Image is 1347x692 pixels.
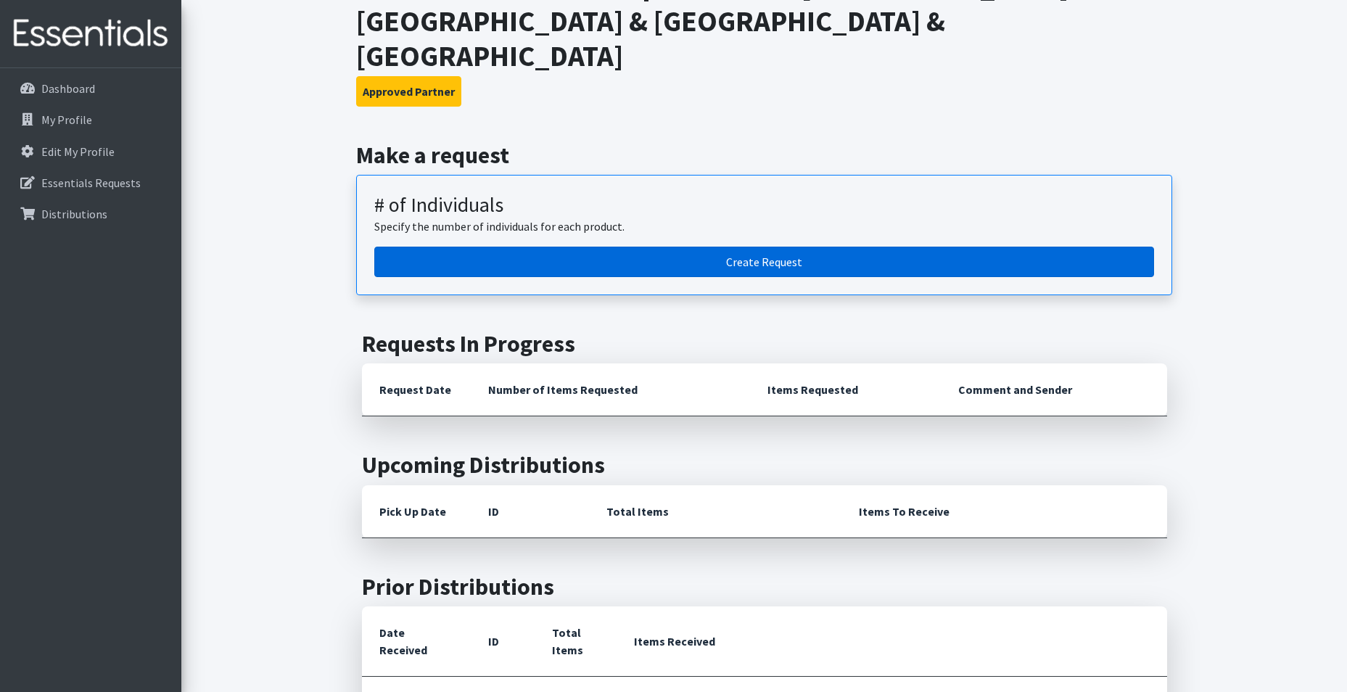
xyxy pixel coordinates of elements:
th: Total Items [535,606,617,677]
th: Items To Receive [841,485,1167,538]
img: HumanEssentials [6,9,176,58]
p: My Profile [41,112,92,127]
p: Dashboard [41,81,95,96]
th: ID [471,485,589,538]
th: Items Received [617,606,1167,677]
th: Items Requested [750,363,941,416]
h3: # of Individuals [374,193,1154,218]
th: Total Items [589,485,841,538]
th: Request Date [362,363,471,416]
a: Dashboard [6,74,176,103]
a: Essentials Requests [6,168,176,197]
button: Approved Partner [356,76,461,107]
h2: Upcoming Distributions [362,451,1167,479]
th: Pick Up Date [362,485,471,538]
a: My Profile [6,105,176,134]
th: Number of Items Requested [471,363,751,416]
th: Comment and Sender [941,363,1166,416]
h2: Prior Distributions [362,573,1167,601]
h2: Make a request [356,141,1172,169]
p: Essentials Requests [41,176,141,190]
a: Create a request by number of individuals [374,247,1154,277]
p: Specify the number of individuals for each product. [374,218,1154,235]
p: Distributions [41,207,107,221]
a: Edit My Profile [6,137,176,166]
p: Edit My Profile [41,144,115,159]
th: Date Received [362,606,471,677]
h2: Requests In Progress [362,330,1167,358]
a: Distributions [6,199,176,228]
th: ID [471,606,535,677]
